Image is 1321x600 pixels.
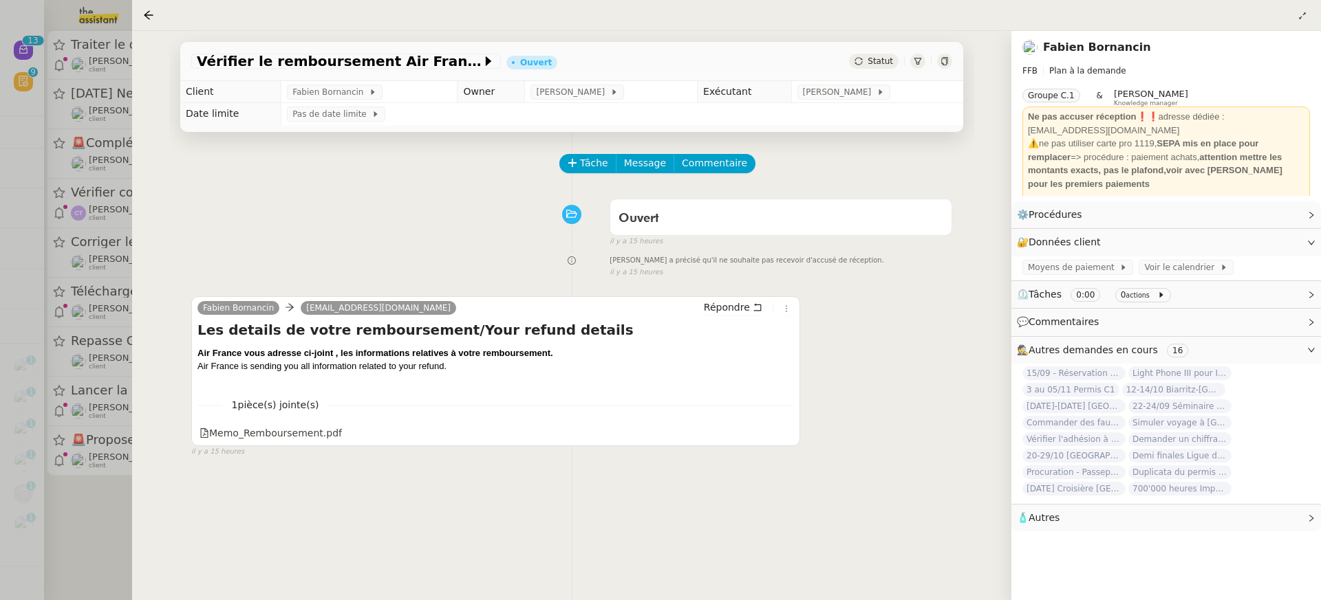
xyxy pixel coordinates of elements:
div: Memo_Remboursement.pdf [200,425,342,441]
strong: attention mettre les montants exacts, pas le plafond,voir avec [PERSON_NAME] pour les premiers pa... [1028,152,1282,189]
span: ⏲️ [1017,289,1177,300]
span: Commander des fauteuils pour le bureau [1022,416,1126,430]
span: Répondre [704,300,750,314]
span: & [1097,89,1103,107]
div: ❗❗adresse dédiée : [EMAIL_ADDRESS][DOMAIN_NAME] [1028,110,1304,137]
span: Vérifier l'adhésion à [GEOGRAPHIC_DATA] [1022,432,1126,446]
span: Knowledge manager [1114,100,1178,107]
span: Moyens de paiement [1028,260,1119,274]
span: 700'000 heures Impact [1128,482,1232,496]
span: [DATE]-[DATE] [GEOGRAPHIC_DATA] [1022,399,1126,413]
span: ⚙️ [1017,207,1088,223]
span: FFB [1022,66,1038,76]
span: Plan à la demande [1049,66,1126,76]
span: Vérifier le remboursement Air France [197,54,482,68]
button: Commentaire [674,154,755,173]
div: 🕵️Autres demandes en cours 16 [1011,337,1321,364]
span: pièce(s) jointe(s) [238,399,319,410]
span: Autres demandes en cours [1029,344,1158,355]
div: Ouvert [520,58,552,67]
span: Demander un chiffrage pour caisson hyperbar [1128,432,1232,446]
span: Voir le calendrier [1144,260,1219,274]
span: Simuler voyage à [GEOGRAPHIC_DATA] [1128,416,1232,430]
button: Répondre [699,300,767,315]
span: 12-14/10 Biarritz-[GEOGRAPHIC_DATA] [1122,383,1225,397]
span: Message [624,155,666,171]
span: Procuration - Passeport brésilien [1022,465,1126,479]
nz-tag: Groupe C.1 [1022,89,1080,102]
span: 1 [222,397,329,413]
span: il y a 15 heures [610,267,663,278]
div: 🔐Données client [1011,229,1321,256]
font: Air France is sending you all information related to your refund. [197,348,553,372]
app-user-label: Knowledge manager [1114,89,1188,107]
span: Tâche [580,155,608,171]
a: Fabien Bornancin [197,302,279,314]
small: actions [1126,291,1150,299]
span: 🧴 [1017,512,1060,523]
span: 22-24/09 Séminaire Evian [1128,399,1232,413]
span: Données client [1029,236,1101,247]
span: Statut [868,56,893,66]
span: Ouvert [619,212,659,225]
span: [PERSON_NAME] [1114,89,1188,99]
span: 3 au 05/11 Permis C1 [1022,383,1119,397]
td: Exécutant [698,81,792,103]
span: Duplicata du permis bateau [1128,465,1232,479]
div: 💬Commentaires [1011,309,1321,335]
strong: SEPA mis en place pour remplacer [1028,138,1258,162]
td: Client [180,81,281,103]
button: Tâche [559,154,616,173]
span: 🔐 [1017,234,1106,250]
b: Air France vous adresse ci-joint , les informations relatives à votre remboursement. [197,348,553,358]
h4: Les details de votre remboursement/Your refund details [197,320,794,340]
span: Commentaire [682,155,747,171]
td: Date limite [180,103,281,125]
div: ⏲️Tâches 0:00 0actions [1011,281,1321,308]
span: 0 [1121,290,1126,300]
strong: Ne pas accuser réception [1028,111,1137,122]
button: Message [616,154,674,173]
span: Tâches [1029,289,1062,300]
span: [EMAIL_ADDRESS][DOMAIN_NAME] [306,303,451,313]
td: Owner [458,81,525,103]
nz-tag: 0:00 [1071,288,1100,302]
span: 🕵️ [1017,344,1194,355]
span: 20-29/10 [GEOGRAPHIC_DATA] [1022,449,1126,463]
span: [PERSON_NAME] [803,85,877,99]
span: Fabien Bornancin [292,85,369,99]
div: ⚙️Procédures [1011,201,1321,228]
span: Procédures [1029,209,1082,220]
span: il y a 15 heures [610,236,663,247]
a: Fabien Bornancin [1043,41,1151,54]
nz-tag: 16 [1167,344,1188,357]
div: ⚠️ne pas utiliser carte pro 1119, => procédure : paiement achats, [1028,137,1304,190]
span: Commentaires [1029,316,1099,327]
span: Light Phone III pour Ines [1128,366,1232,380]
img: users%2FNsDxpgzytqOlIY2WSYlFcHtx26m1%2Favatar%2F8901.jpg [1022,40,1038,55]
div: 🧴Autres [1011,504,1321,531]
span: 15/09 - Réservation Biarritz [1022,366,1126,380]
span: [DATE] Croisière [GEOGRAPHIC_DATA] [1022,482,1126,496]
span: [PERSON_NAME] a précisé qu'il ne souhaite pas recevoir d'accusé de réception. [610,255,884,267]
span: Demi finales Ligue des champions [1128,449,1232,463]
span: Autres [1029,512,1060,523]
span: 💬 [1017,316,1105,327]
span: il y a 15 heures [191,446,244,458]
span: [PERSON_NAME] [536,85,610,99]
span: Pas de date limite [292,107,372,121]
